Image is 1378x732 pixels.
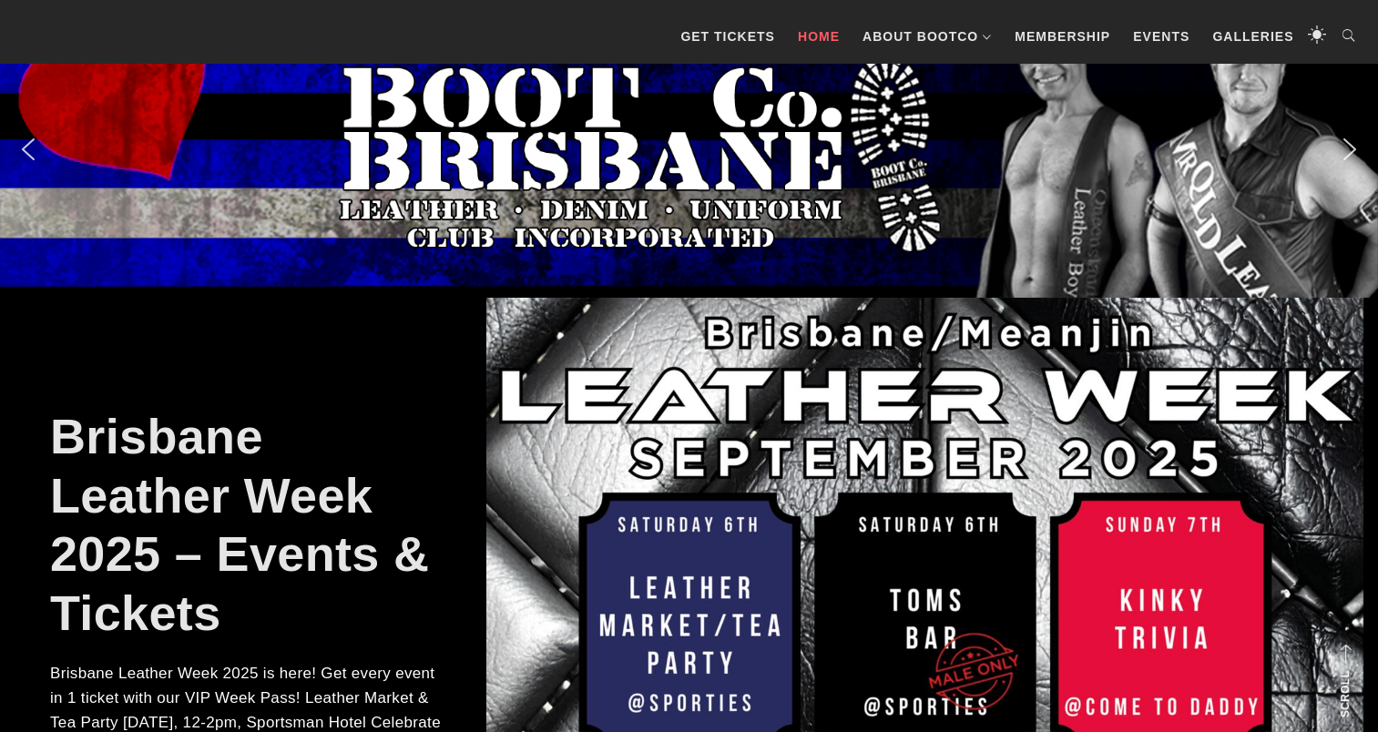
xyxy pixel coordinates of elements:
a: Events [1124,9,1199,64]
a: Home [789,9,849,64]
a: About BootCo [853,9,1001,64]
strong: Scroll [1339,671,1352,717]
a: GET TICKETS [671,9,784,64]
a: Brisbane Leather Week 2025 – Events & Tickets [50,409,429,640]
a: Membership [1005,9,1119,64]
img: next arrow [1335,135,1364,164]
img: previous arrow [14,135,43,164]
a: Galleries [1203,9,1302,64]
